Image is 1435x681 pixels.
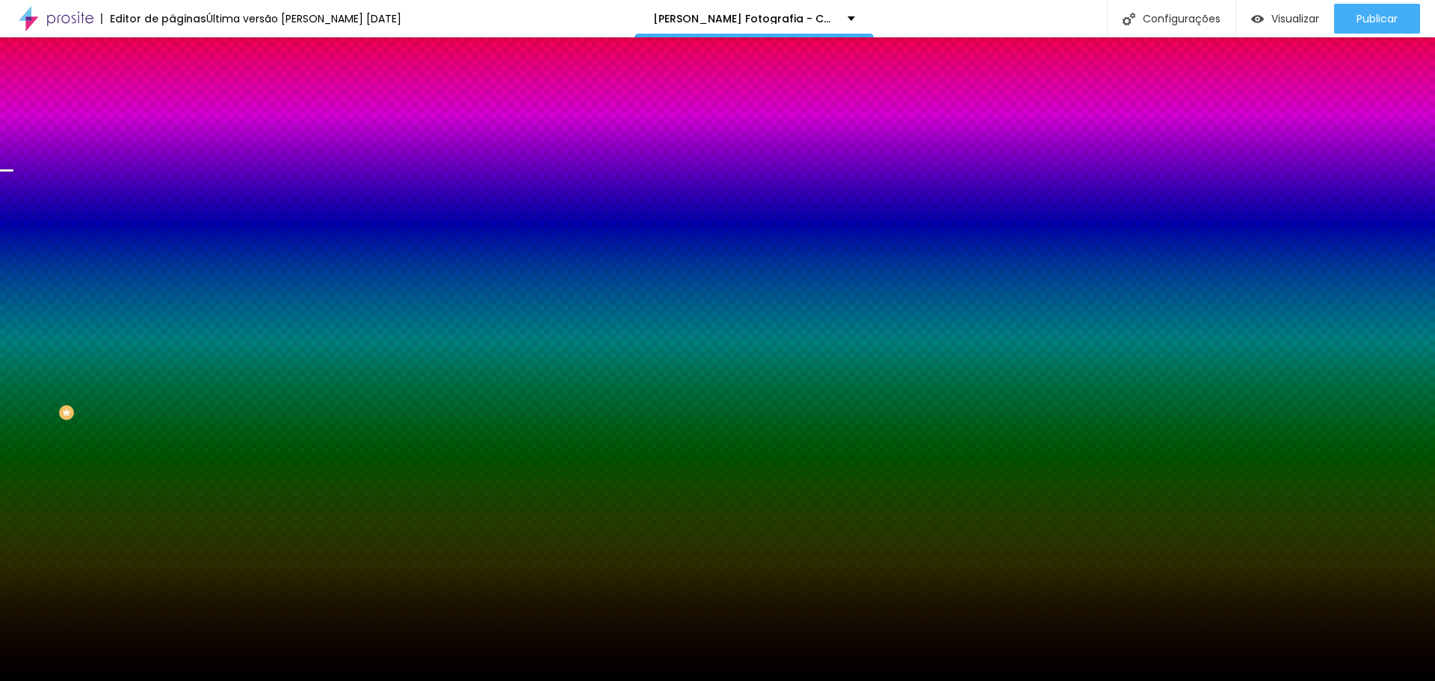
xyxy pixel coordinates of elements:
p: [PERSON_NAME] Fotografia - Conheça mais [653,13,836,24]
div: Editor de páginas [101,13,206,24]
div: Última versão [PERSON_NAME] [DATE] [206,13,401,24]
button: Visualizar [1236,4,1334,34]
span: Publicar [1357,13,1398,25]
img: Icone [1123,13,1135,25]
button: Publicar [1334,4,1420,34]
span: Visualizar [1271,13,1319,25]
img: view-1.svg [1251,13,1264,25]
